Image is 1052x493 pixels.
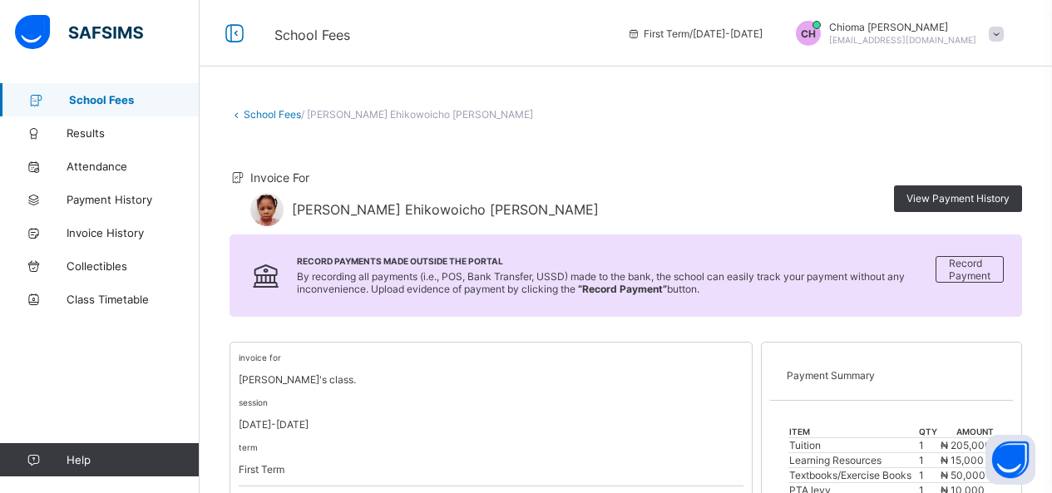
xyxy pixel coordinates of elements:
[918,468,939,483] td: 1
[67,226,200,239] span: Invoice History
[788,426,919,438] th: item
[985,435,1035,485] button: Open asap
[297,256,936,266] span: Record Payments Made Outside the Portal
[274,27,350,43] span: School Fees
[801,27,816,40] span: CH
[829,21,976,33] span: Chioma [PERSON_NAME]
[292,201,599,218] span: [PERSON_NAME] Ehikowoicho [PERSON_NAME]
[788,438,919,453] td: Tuition
[69,93,200,106] span: School Fees
[906,192,1010,205] span: View Payment History
[779,21,1012,46] div: ChiomaOkoh
[244,108,301,121] a: School Fees
[829,35,976,45] span: [EMAIL_ADDRESS][DOMAIN_NAME]
[67,193,200,206] span: Payment History
[918,426,939,438] th: qty
[239,463,743,476] p: First Term
[940,426,995,438] th: amount
[239,373,743,386] p: [PERSON_NAME]'s class.
[239,352,281,362] small: invoice for
[239,442,258,452] small: term
[297,270,905,295] span: By recording all payments (i.e., POS, Bank Transfer, USSD) made to the bank, the school can easil...
[941,469,985,481] span: ₦ 50,000
[941,439,991,451] span: ₦ 205,000
[239,418,743,431] p: [DATE]-[DATE]
[578,283,667,295] b: “Record Payment”
[67,259,200,273] span: Collectibles
[67,126,200,140] span: Results
[301,108,533,121] span: / [PERSON_NAME] Ehikowoicho [PERSON_NAME]
[67,293,200,306] span: Class Timetable
[941,454,984,466] span: ₦ 15,000
[918,453,939,468] td: 1
[788,453,919,468] td: Learning Resources
[67,453,199,466] span: Help
[239,397,268,407] small: session
[788,468,919,483] td: Textbooks/Exercise Books
[250,170,309,185] span: Invoice For
[918,438,939,453] td: 1
[949,257,990,282] span: Record Payment
[627,27,763,40] span: session/term information
[787,369,996,382] p: Payment Summary
[15,15,143,50] img: safsims
[67,160,200,173] span: Attendance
